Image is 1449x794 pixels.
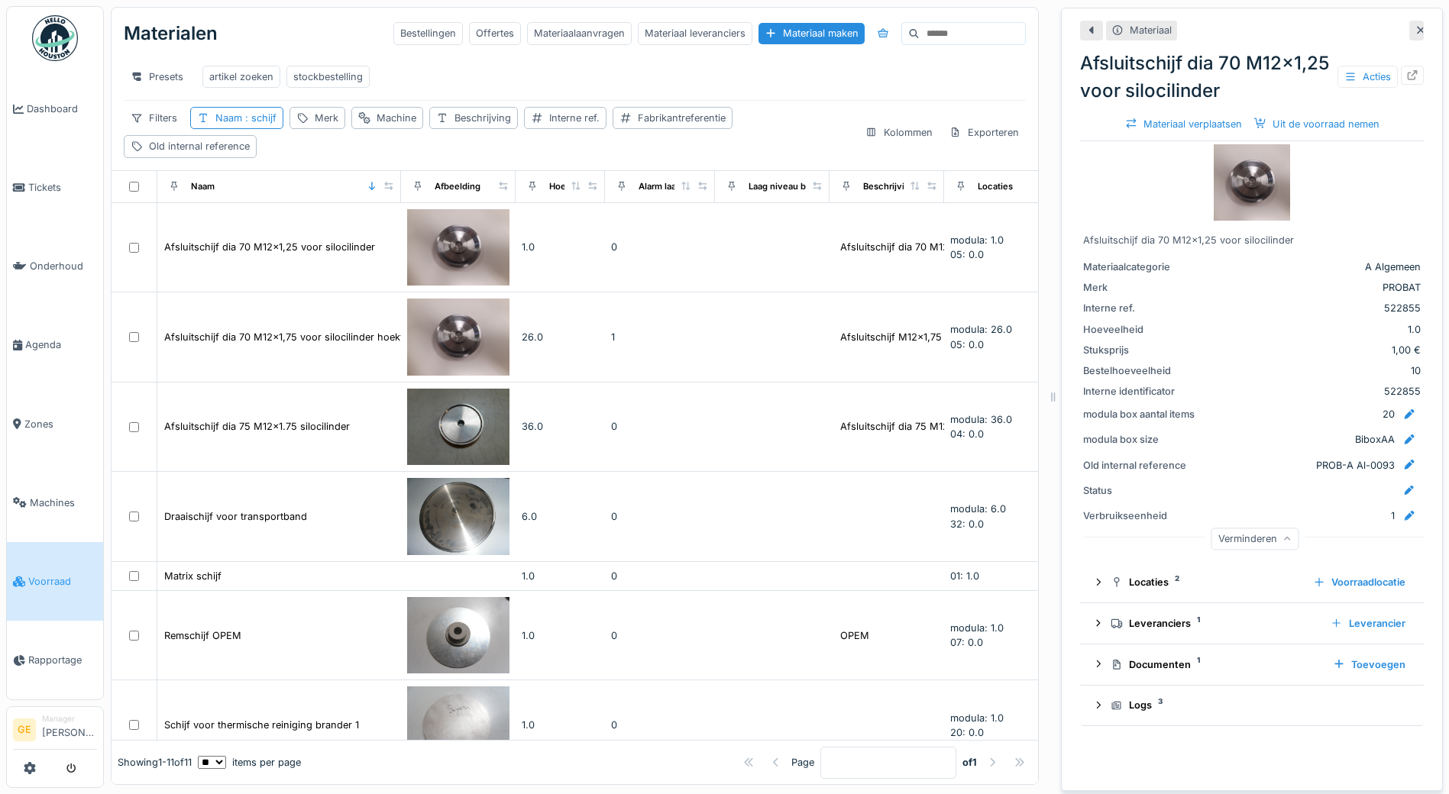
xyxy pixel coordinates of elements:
[1111,698,1405,712] div: Logs
[522,330,599,344] div: 26.0
[24,417,97,431] span: Zones
[1204,343,1421,357] div: 1,00 €
[950,249,984,260] span: 05: 0.0
[950,339,984,350] span: 05: 0.0
[242,112,277,124] span: : schijf
[1086,692,1418,720] summary: Logs3
[407,686,509,763] img: Schijf voor thermische reiniging brander 1
[28,653,97,667] span: Rapportage
[1337,66,1398,88] div: Acties
[469,22,521,44] div: Offertes
[840,240,1051,254] div: Afsluitschijf dia 70 M12x1,25 voor silocilinder
[950,518,984,530] span: 32: 0.0
[950,712,1004,724] span: modula: 1.0
[1316,458,1395,473] div: PROB-A Al-0093
[1083,233,1421,247] div: Afsluitschijf dia 70 M12x1,25 voor silocilinder
[1204,280,1421,295] div: PROBAT
[30,259,97,273] span: Onderhoud
[118,755,192,770] div: Showing 1 - 11 of 11
[840,330,1065,344] div: Afsluitschijf M12x1,75 voor silocilinder hoekve...
[758,23,865,44] div: Materiaal maken
[1083,508,1198,523] div: Verbruikseenheid
[611,330,709,344] div: 1
[1214,144,1290,221] img: Afsluitschijf dia 70 M12x1,25 voor silocilinder
[42,713,97,746] li: [PERSON_NAME]
[7,385,103,463] a: Zones
[435,180,480,193] div: Afbeelding
[1083,301,1198,315] div: Interne ref.
[28,180,97,195] span: Tickets
[164,718,359,732] div: Schijf voor thermische reiniging brander 1
[950,570,979,582] span: 01: 1.0
[1111,575,1301,589] div: Locaties
[840,628,869,643] div: OPEM
[7,542,103,621] a: Voorraad
[164,240,375,254] div: Afsluitschijf dia 70 M12x1,25 voor silocilinder
[1204,301,1421,315] div: 522855
[27,102,97,116] span: Dashboard
[1086,650,1418,679] summary: Documenten1Toevoegen
[7,227,103,305] a: Onderhoud
[1080,50,1424,105] div: Afsluitschijf dia 70 M12x1,25 voor silocilinder
[950,414,1012,425] span: modula: 36.0
[13,713,97,750] a: GE Manager[PERSON_NAME]
[7,305,103,384] a: Agenda
[1307,572,1412,592] div: Voorraadlocatie
[7,148,103,227] a: Tickets
[7,621,103,699] a: Rapportage
[407,299,509,376] img: Afsluitschijf dia 70 M12x1,75 voor silocilinder hoekventiel
[124,14,218,53] div: Materialen
[1355,432,1395,447] div: BiboxAA
[7,463,103,542] a: Machines
[1083,407,1198,421] div: modula box aantal items
[13,718,36,741] li: GE
[1083,322,1198,337] div: Hoeveelheid
[1130,23,1172,37] div: Materiaal
[1324,613,1412,634] div: Leverancier
[549,180,603,193] div: Hoeveelheid
[749,180,834,193] div: Laag niveau bereikt?
[962,755,977,770] strong: of 1
[25,337,97,352] span: Agenda
[1083,280,1198,295] div: Merk
[1083,363,1198,378] div: Bestelhoeveelheid
[950,234,1004,246] span: modula: 1.0
[522,509,599,524] div: 6.0
[124,66,190,88] div: Presets
[1083,432,1198,447] div: modula box size
[1204,384,1421,399] div: 522855
[549,111,600,125] div: Interne ref.
[124,107,184,129] div: Filters
[1083,343,1198,357] div: Stuksprijs
[1391,508,1395,523] div: 1
[191,180,215,193] div: Naam
[978,180,1013,193] div: Locaties
[638,111,726,125] div: Fabrikantreferentie
[1083,483,1198,498] div: Status
[863,180,915,193] div: Beschrijving
[950,637,983,648] span: 07: 0.0
[950,428,984,440] span: 04: 0.0
[315,111,338,125] div: Merk
[1204,363,1421,378] div: 10
[522,718,599,732] div: 1.0
[791,755,814,770] div: Page
[522,628,599,643] div: 1.0
[1083,260,1198,274] div: Materiaalcategorie
[42,713,97,725] div: Manager
[209,69,273,84] div: artikel zoeken
[611,569,709,583] div: 0
[1111,657,1321,672] div: Documenten
[377,111,416,125] div: Machine
[407,597,509,674] img: Remschijf OPEM
[393,22,463,44] div: Bestellingen
[1327,654,1412,675] div: Toevoegen
[1248,114,1386,134] div: Uit de voorraad nemen
[611,718,709,732] div: 0
[611,628,709,643] div: 0
[639,180,712,193] div: Alarm laag niveau
[164,419,350,434] div: Afsluitschijf dia 75 M12x1.75 silocilinder
[215,111,277,125] div: Naam
[943,121,1026,144] div: Exporteren
[407,209,509,286] img: Afsluitschijf dia 70 M12x1,25 voor silocilinder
